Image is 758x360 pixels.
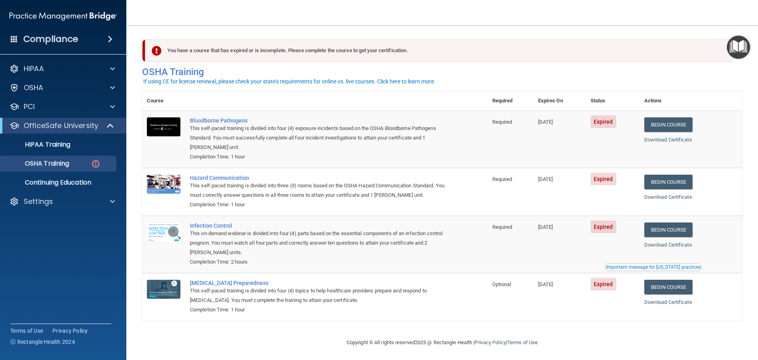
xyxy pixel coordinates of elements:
p: PCI [24,102,35,111]
div: Completion Time: 1 hour [190,152,448,162]
a: Begin Course [644,175,692,189]
a: Download Certificate [644,194,692,200]
a: PCI [9,102,115,111]
p: Settings [24,197,53,206]
span: Expired [591,221,616,233]
button: Open Resource Center [727,36,750,59]
span: Required [492,176,512,182]
span: Optional [492,281,511,287]
th: Actions [640,91,742,111]
p: OfficeSafe University [24,121,98,130]
div: This self-paced training is divided into four (4) topics to help healthcare providers prepare and... [190,286,448,305]
span: [DATE] [538,176,553,182]
span: Expired [591,173,616,185]
a: Begin Course [644,280,692,294]
p: Continuing Education [5,179,113,187]
div: If using CE for license renewal, please check your state's requirements for online vs. live cours... [143,79,435,84]
span: [DATE] [538,224,553,230]
button: Read this if you are a dental practitioner in the state of CA [605,263,702,271]
span: Required [492,224,512,230]
iframe: Drift Widget Chat Controller [621,304,749,335]
span: [DATE] [538,119,553,125]
span: Ⓒ Rectangle Health 2024 [10,338,75,346]
div: Important message for [US_STATE] practices [606,265,701,270]
th: Status [586,91,640,111]
span: Expired [591,278,616,290]
img: PMB logo [9,8,117,24]
p: HIPAA Training [5,141,70,149]
div: Completion Time: 1 hour [190,200,448,209]
p: OSHA Training [5,160,69,168]
a: Download Certificate [644,242,692,248]
img: danger-circle.6113f641.png [91,159,101,169]
a: HIPAA [9,64,115,74]
p: HIPAA [24,64,44,74]
span: Expired [591,115,616,128]
button: If using CE for license renewal, please check your state's requirements for online vs. live cours... [142,77,437,85]
div: Completion Time: 1 hour [190,305,448,315]
span: Required [492,119,512,125]
a: OfficeSafe University [9,121,114,130]
a: OSHA [9,83,115,92]
a: [MEDICAL_DATA] Preparedness [190,280,448,286]
img: exclamation-circle-solid-danger.72ef9ffc.png [152,46,161,56]
div: Copyright © All rights reserved 2025 @ Rectangle Health | | [298,330,586,355]
div: This self-paced training is divided into four (4) exposure incidents based on the OSHA Bloodborne... [190,124,448,152]
th: Course [142,91,185,111]
div: You have a course that has expired or is incomplete. Please complete the course to get your certi... [145,40,734,62]
h4: Compliance [23,34,78,45]
span: [DATE] [538,281,553,287]
a: Download Certificate [644,137,692,143]
a: Bloodborne Pathogens [190,117,448,124]
a: Infection Control [190,222,448,229]
a: Begin Course [644,117,692,132]
div: Completion Time: 2 hours [190,257,448,267]
a: Settings [9,197,115,206]
h4: OSHA Training [142,66,742,77]
th: Expires On [533,91,586,111]
th: Required [488,91,533,111]
div: This on-demand webinar is divided into four (4) parts based on the essential components of an inf... [190,229,448,257]
p: OSHA [24,83,43,92]
a: Hazard Communication [190,175,448,181]
div: This self-paced training is divided into three (3) rooms based on the OSHA Hazard Communication S... [190,181,448,200]
a: Privacy Policy [53,327,88,335]
a: Begin Course [644,222,692,237]
a: Terms of Use [507,339,538,345]
a: Download Certificate [644,299,692,305]
a: Privacy Policy [475,339,506,345]
a: Terms of Use [10,327,43,335]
